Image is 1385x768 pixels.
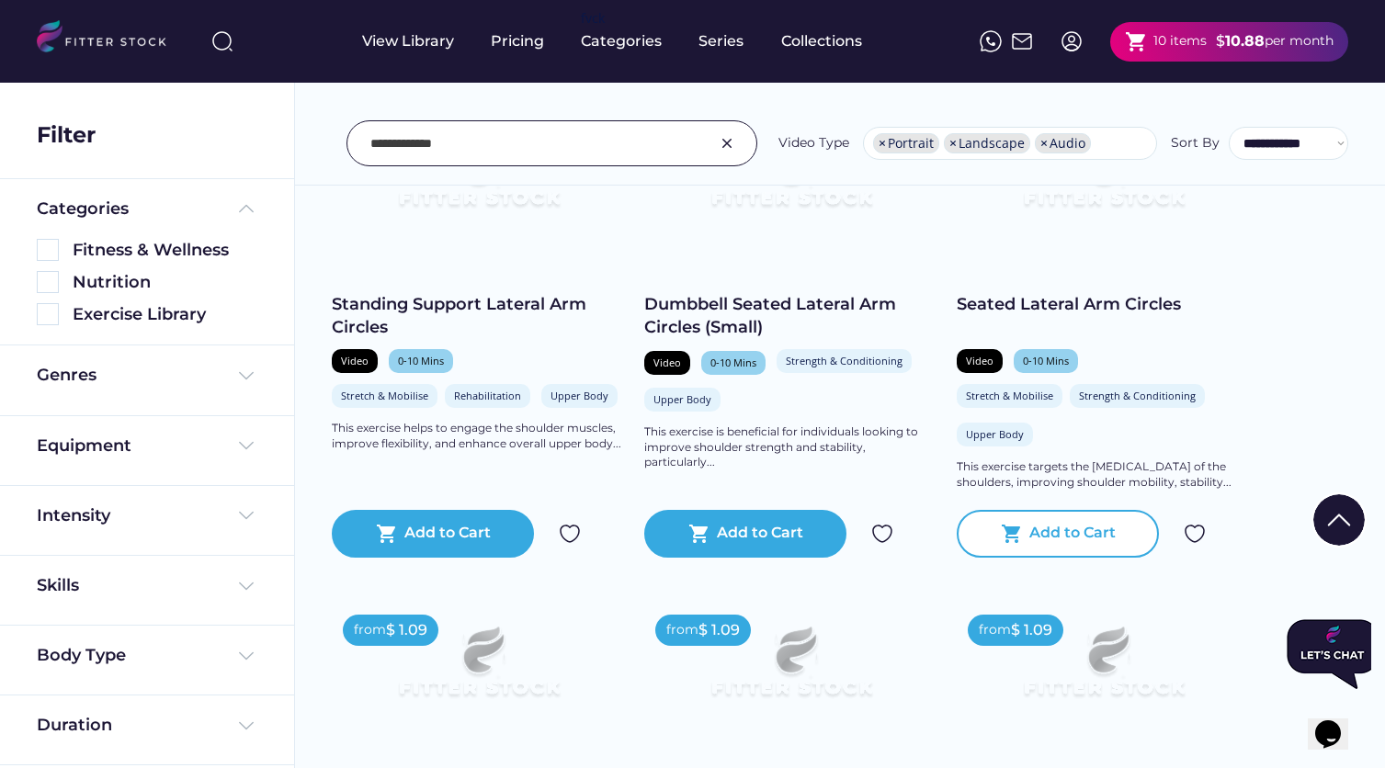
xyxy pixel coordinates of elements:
div: 10 items [1153,32,1207,51]
div: Sort By [1171,134,1220,152]
img: Frame%2079%20%281%29.svg [674,604,909,736]
button: shopping_cart [376,523,398,545]
img: Group%201000002324.svg [871,523,893,545]
div: Strength & Conditioning [1079,389,1196,402]
div: Video [341,354,369,367]
div: Body Type [37,644,126,667]
img: Frame%20%284%29.svg [235,435,257,457]
div: Equipment [37,435,131,457]
img: profile-circle.svg [1061,30,1083,52]
iframe: chat widget [1308,695,1367,750]
div: Rehabilitation [454,389,521,402]
div: from [354,621,386,639]
div: View Library [362,31,454,51]
div: 0-10 Mins [398,354,444,367]
div: This exercise helps to engage the shoulder muscles, improve flexibility, and enhance overall uppe... [332,421,626,452]
div: Video Type [778,134,849,152]
div: Stretch & Mobilise [341,389,428,402]
iframe: chat widget [1279,612,1371,696]
img: Frame%2079%20%281%29.svg [361,604,596,736]
div: Stretch & Mobilise [966,389,1053,402]
div: per month [1265,32,1334,51]
div: Collections [781,31,862,51]
img: meteor-icons_whatsapp%20%281%29.svg [980,30,1002,52]
div: Series [698,31,744,51]
img: Frame%20%284%29.svg [235,575,257,597]
div: $ [1216,31,1225,51]
img: Frame%20%284%29.svg [235,504,257,526]
img: search-normal%203.svg [211,30,233,52]
div: 0-10 Mins [710,356,756,369]
div: $ 1.09 [1011,620,1052,640]
div: Add to Cart [717,523,803,545]
div: This exercise is beneficial for individuals looking to improve shoulder strength and stability, p... [644,424,938,470]
div: Genres [37,364,96,387]
img: Group%201000002322%20%281%29.svg [1313,494,1365,546]
img: Rectangle%205126.svg [37,303,59,325]
div: Pricing [491,31,544,51]
div: Categories [581,31,662,51]
div: Upper Body [551,389,608,402]
img: LOGO.svg [37,20,182,58]
div: Nutrition [73,271,257,294]
div: Filter [37,119,96,151]
span: × [949,137,957,150]
div: from [979,621,1011,639]
div: Video [966,354,993,367]
span: × [879,137,886,150]
div: Seated Lateral Arm Circles [957,293,1251,316]
img: Group%201000002324.svg [559,523,581,545]
div: Categories [37,198,129,220]
img: Rectangle%205126.svg [37,271,59,293]
div: $ 1.09 [386,620,427,640]
li: Portrait [873,133,939,153]
div: Add to Cart [1029,523,1116,545]
div: Upper Body [966,427,1024,441]
button: shopping_cart [1125,30,1148,53]
span: × [1040,137,1048,150]
div: fvck [581,9,605,28]
div: This exercise targets the [MEDICAL_DATA] of the shoulders, improving shoulder mobility, stability... [957,459,1251,491]
img: Frame%20%284%29.svg [235,645,257,667]
div: Exercise Library [73,303,257,326]
button: shopping_cart [688,523,710,545]
div: Video [653,356,681,369]
div: Intensity [37,504,110,527]
div: Strength & Conditioning [786,354,903,367]
li: Audio [1035,133,1091,153]
img: Group%201000002326.svg [716,132,738,154]
img: Chat attention grabber [7,7,99,77]
div: Add to Cart [404,523,491,545]
img: Frame%2079%20%281%29.svg [986,604,1221,736]
img: Frame%20%284%29.svg [235,365,257,387]
div: Standing Support Lateral Arm Circles [332,293,626,339]
div: Skills [37,574,83,597]
img: Rectangle%205126.svg [37,239,59,261]
div: 0-10 Mins [1023,354,1069,367]
img: Frame%20%285%29.svg [235,198,257,220]
img: Frame%20%284%29.svg [235,715,257,737]
strong: 10.88 [1225,32,1265,50]
img: Frame%2051.svg [1011,30,1033,52]
li: Landscape [944,133,1030,153]
div: Fitness & Wellness [73,239,257,262]
div: Dumbbell Seated Lateral Arm Circles (Small) [644,293,938,339]
div: Upper Body [653,392,711,406]
img: Group%201000002324.svg [1184,523,1206,545]
button: shopping_cart [1001,523,1023,545]
div: Duration [37,714,112,737]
